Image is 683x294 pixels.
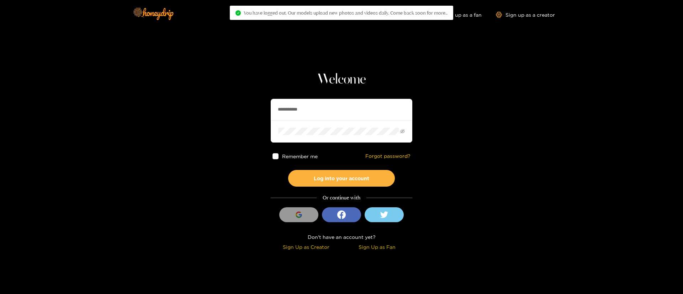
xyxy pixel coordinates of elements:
span: check-circle [235,10,241,16]
div: Sign Up as Creator [272,243,340,251]
span: Remember me [282,154,318,159]
a: Forgot password? [365,153,411,159]
div: Sign Up as Fan [343,243,411,251]
div: Or continue with [271,194,412,202]
a: Sign up as a fan [433,12,482,18]
a: Sign up as a creator [496,12,555,18]
h1: Welcome [271,71,412,88]
span: You have logged out. Our models upload new photos and videos daily. Come back soon for more.. [244,10,448,16]
div: Don't have an account yet? [271,233,412,241]
button: Log into your account [288,170,395,187]
span: eye-invisible [400,129,405,134]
